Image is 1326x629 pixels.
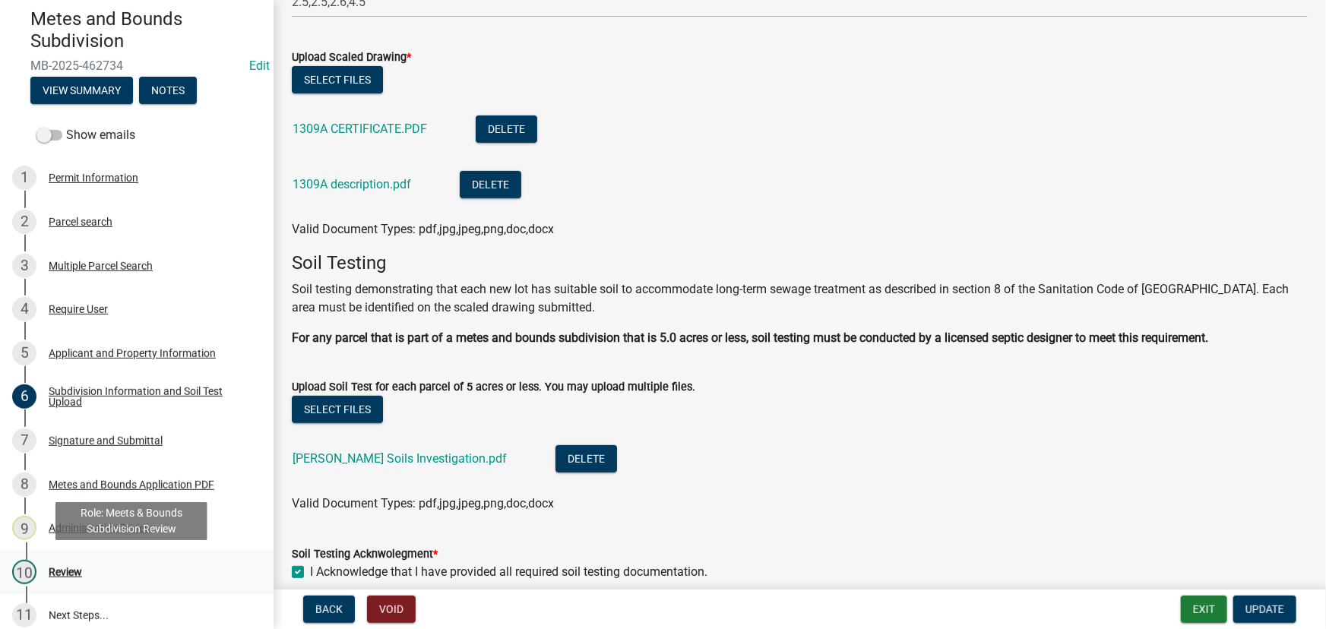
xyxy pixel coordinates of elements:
[49,304,108,314] div: Require User
[303,596,355,623] button: Back
[30,77,133,104] button: View Summary
[249,58,270,73] a: Edit
[49,386,249,407] div: Subdivision Information and Soil Test Upload
[367,596,416,623] button: Void
[292,396,383,423] button: Select files
[292,52,411,63] label: Upload Scaled Drawing
[1181,596,1227,623] button: Exit
[292,496,554,510] span: Valid Document Types: pdf,jpg,jpeg,png,doc,docx
[139,77,197,104] button: Notes
[12,210,36,234] div: 2
[12,428,36,453] div: 7
[30,85,133,97] wm-modal-confirm: Summary
[12,384,36,409] div: 6
[293,451,507,466] a: [PERSON_NAME] Soils Investigation.pdf
[476,115,537,143] button: Delete
[555,445,617,473] button: Delete
[292,66,383,93] button: Select files
[55,502,207,540] div: Role: Meets & Bounds Subdivision Review
[310,563,707,581] label: I Acknowledge that I have provided all required soil testing documentation.
[315,603,343,615] span: Back
[49,567,82,577] div: Review
[12,516,36,540] div: 9
[49,172,138,183] div: Permit Information
[49,523,153,533] div: Administrative Review
[1233,596,1296,623] button: Update
[292,280,1308,317] p: Soil testing demonstrating that each new lot has suitable soil to accommodate long-term sewage tr...
[460,179,521,193] wm-modal-confirm: Delete Document
[12,603,36,627] div: 11
[293,177,411,191] a: 1309A description.pdf
[292,549,438,560] label: Soil Testing Acknwolegment
[49,435,163,446] div: Signature and Submittal
[49,348,216,359] div: Applicant and Property Information
[555,453,617,467] wm-modal-confirm: Delete Document
[292,252,1308,274] h4: Soil Testing
[49,261,153,271] div: Multiple Parcel Search
[476,123,537,137] wm-modal-confirm: Delete Document
[12,560,36,584] div: 10
[12,254,36,278] div: 3
[12,473,36,497] div: 8
[460,171,521,198] button: Delete
[30,58,243,73] span: MB-2025-462734
[36,126,135,144] label: Show emails
[292,222,554,236] span: Valid Document Types: pdf,jpg,jpeg,png,doc,docx
[12,297,36,321] div: 4
[49,217,112,227] div: Parcel search
[30,8,261,52] h4: Metes and Bounds Subdivision
[1245,603,1284,615] span: Update
[293,122,427,136] a: 1309A CERTIFICATE.PDF
[292,382,695,393] label: Upload Soil Test for each parcel of 5 acres or less. You may upload multiple files.
[249,58,270,73] wm-modal-confirm: Edit Application Number
[139,85,197,97] wm-modal-confirm: Notes
[292,330,1208,345] strong: For any parcel that is part of a metes and bounds subdivision that is 5.0 acres or less, soil tes...
[12,341,36,365] div: 5
[12,166,36,190] div: 1
[49,479,214,490] div: Metes and Bounds Application PDF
